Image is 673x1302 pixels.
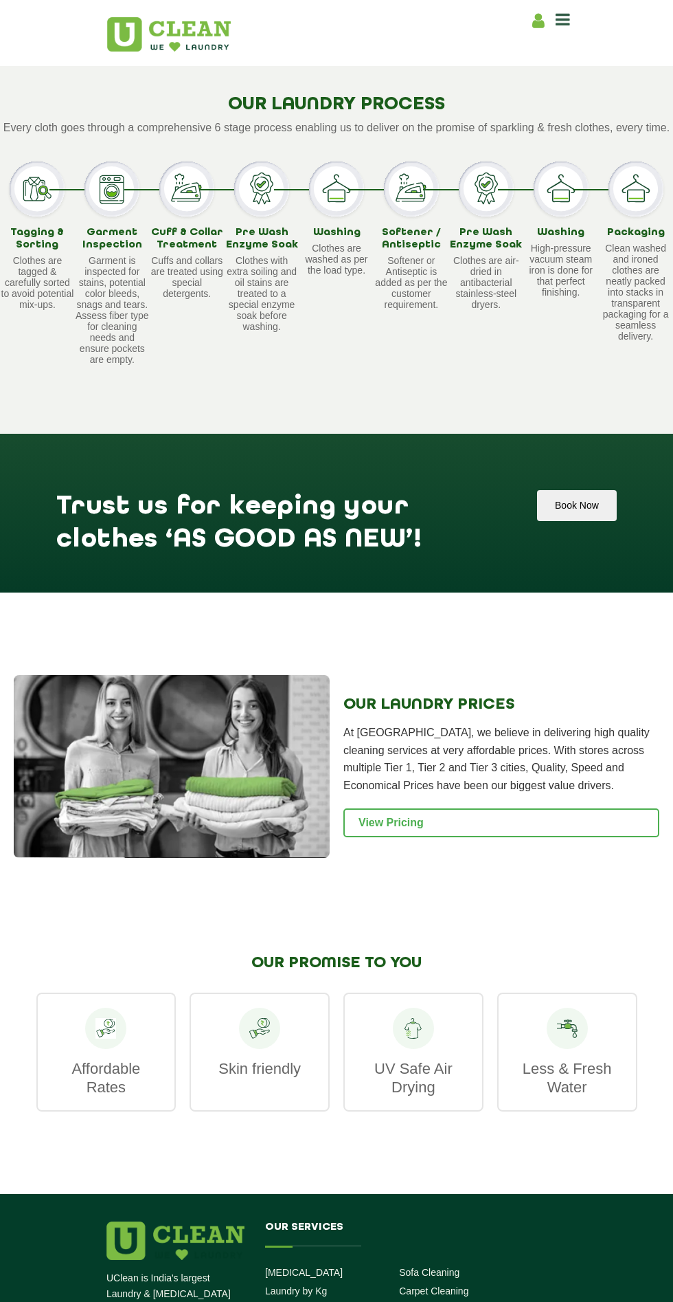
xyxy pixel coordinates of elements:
h3: Garment Inspection [75,227,150,251]
img: Garment Inspection [84,162,139,217]
p: Garment is inspected for stains, potential color bleeds, snags and tears. Assess fiber type for c... [75,255,150,365]
img: Softener / Antiseptic [384,162,439,217]
h3: Washing [299,227,374,239]
h1: Trust us for keeping your clothes ‘AS GOOD AS NEW’! [56,490,506,536]
h3: Softener / Antiseptic [374,227,448,251]
h3: Pre Wash Enzyme Soak [448,227,523,251]
img: Pre Wash Enzyme Soak [234,162,289,217]
img: Packaging [608,162,663,217]
p: UV Safe Air Drying [358,1059,468,1096]
p: Cuffs and collars are treated using special detergents. [150,255,225,299]
p: Affordable Rates [52,1059,161,1096]
img: Washing [534,162,589,217]
h4: Our Services [265,1222,534,1246]
h2: OUR LAUNDRY PRICES [343,696,659,714]
p: Less & Fresh Water [512,1059,622,1096]
h3: Pre Wash Enzyme Soak [225,227,299,251]
img: logo.png [106,1222,244,1260]
a: Laundry by Kg [265,1286,327,1297]
a: [MEDICAL_DATA] [265,1267,343,1278]
p: High-pressure vacuum steam iron is done for that perfect finishing. [523,243,598,298]
img: Tagging & Sorting [10,162,65,217]
button: Book Now [537,490,617,521]
h3: Packaging [598,227,673,239]
p: Skin friendly [205,1059,315,1078]
p: Clean washed and ironed clothes are neatly packed into stacks in transparent packaging for a seam... [598,243,673,342]
img: UClean Laundry and Dry Cleaning [107,17,231,52]
p: Softener or Antiseptic is added as per the customer requirement. [374,255,448,310]
a: View Pricing [343,808,659,837]
img: Washing [309,162,364,217]
a: Sofa Cleaning [399,1267,459,1278]
img: Laundry Service [14,675,330,858]
h2: OUR PROMISE TO YOU [36,954,637,972]
img: Pre Wash Enzyme Soak [459,162,514,217]
p: Clothes are air-dried in antibacterial stainless-steel dryers. [448,255,523,310]
a: Carpet Cleaning [399,1286,468,1297]
p: Clothes are washed as per the load type. [299,243,374,276]
h3: Cuff & Collar Treatment [150,227,225,251]
p: Clothes with extra soiling and oil stains are treated to a special enzyme soak before washing. [225,255,299,332]
h3: Washing [523,227,598,239]
img: Cuff & Collar Treatment [159,162,214,217]
p: At [GEOGRAPHIC_DATA], we believe in delivering high quality cleaning services at very affordable ... [343,724,659,794]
